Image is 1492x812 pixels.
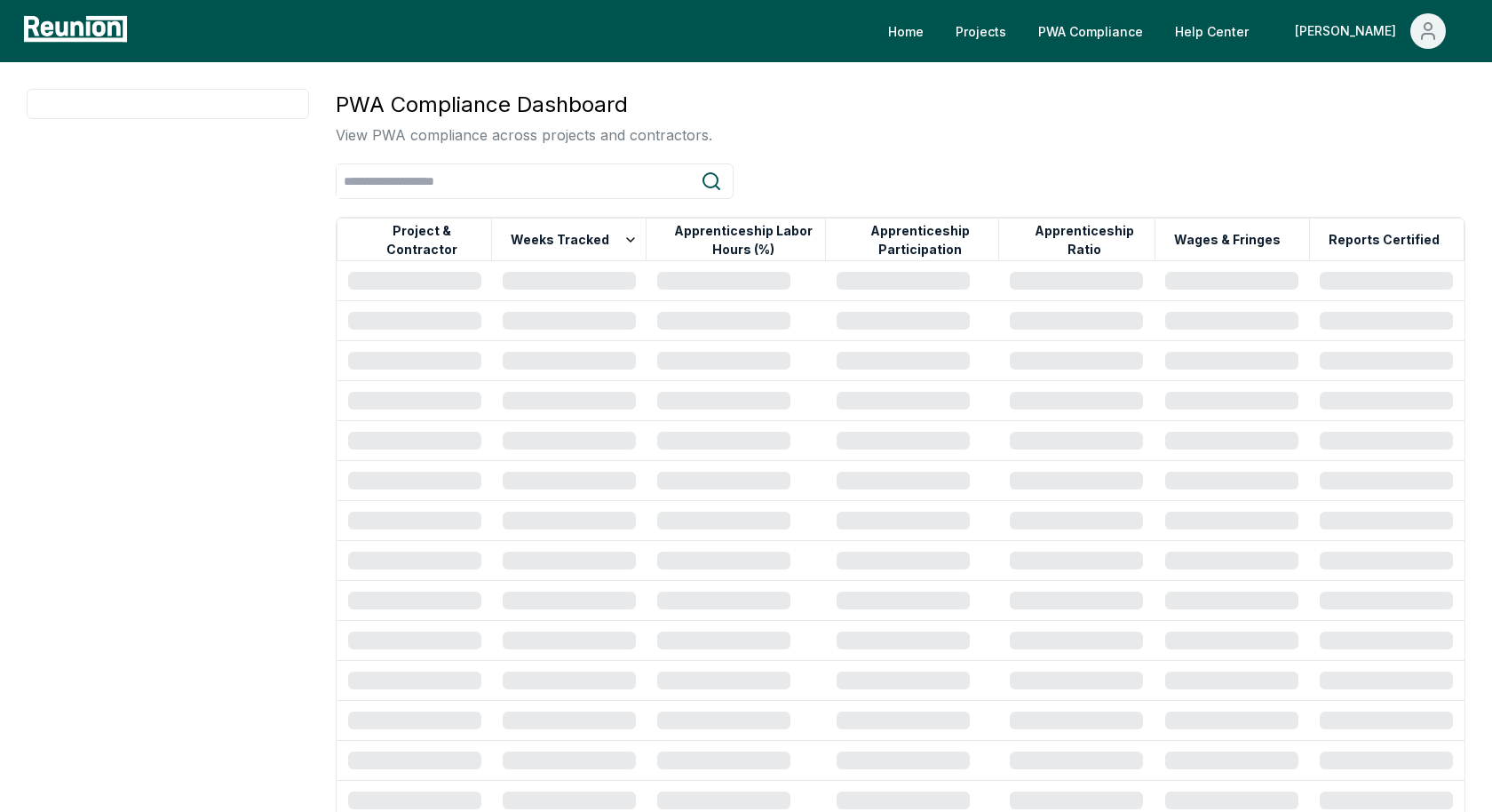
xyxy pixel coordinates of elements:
button: Apprenticeship Ratio [1014,222,1155,258]
button: Wages & Fringes [1171,222,1284,258]
button: Apprenticeship Participation [841,222,998,258]
a: Help Center [1161,13,1263,49]
button: [PERSON_NAME] [1281,13,1460,49]
p: View PWA compliance across projects and contractors. [336,124,712,146]
nav: Main [874,13,1474,49]
div: [PERSON_NAME] [1295,13,1403,49]
button: Apprenticeship Labor Hours (%) [662,222,825,258]
button: Project & Contractor [353,222,491,258]
h3: PWA Compliance Dashboard [336,89,712,121]
button: Reports Certified [1325,222,1443,258]
button: Weeks Tracked [507,222,641,258]
a: PWA Compliance [1024,13,1157,49]
a: Projects [941,13,1020,49]
a: Home [874,13,938,49]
